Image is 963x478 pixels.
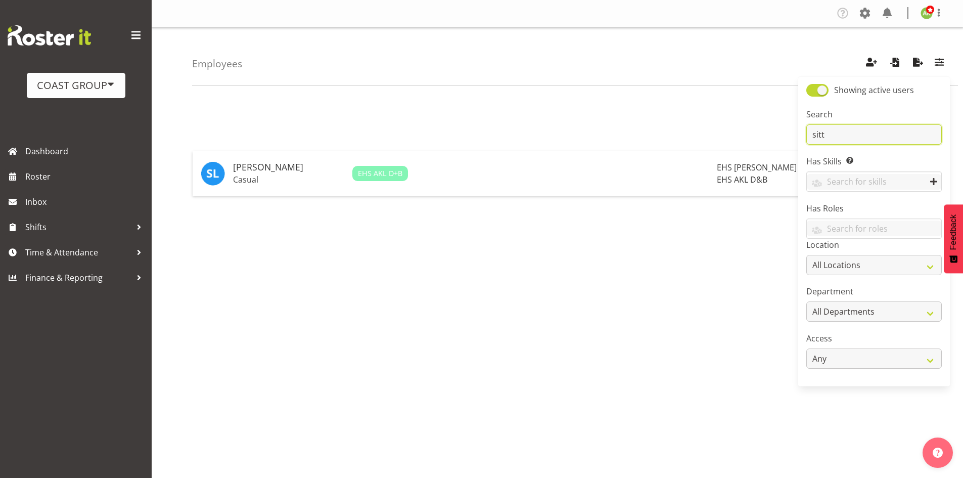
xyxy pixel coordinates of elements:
[806,239,942,251] label: Location
[806,332,942,344] label: Access
[192,58,242,69] h4: Employees
[358,168,402,179] span: EHS AKL D+B
[201,161,225,186] img: sittipan-leela-araysakul11865.jpg
[861,53,882,75] button: Create Employees
[37,78,115,93] div: COAST GROUP
[807,221,941,236] input: Search for roles
[921,7,933,19] img: angela-kerrigan9606.jpg
[806,108,942,120] label: Search
[25,245,131,260] span: Time & Attendance
[944,204,963,273] button: Feedback - Show survey
[807,174,941,190] input: Search for skills
[25,220,131,235] span: Shifts
[25,194,147,209] span: Inbox
[834,84,914,96] span: Showing active users
[25,144,147,159] span: Dashboard
[233,162,344,172] h5: [PERSON_NAME]
[806,202,942,214] label: Has Roles
[949,214,958,250] span: Feedback
[8,25,91,46] img: Rosterit website logo
[806,285,942,297] label: Department
[806,155,942,167] label: Has Skills
[806,124,942,145] input: Search by name/email/phone
[717,174,767,185] span: EHS AKL D&B
[907,53,929,75] button: Export Employees
[933,448,943,458] img: help-xxl-2.png
[25,270,131,285] span: Finance & Reporting
[233,175,344,185] p: Casual
[884,53,905,75] button: Import Employees
[25,169,147,184] span: Roster
[929,53,950,75] button: Filter Employees
[717,162,797,173] span: EHS [PERSON_NAME]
